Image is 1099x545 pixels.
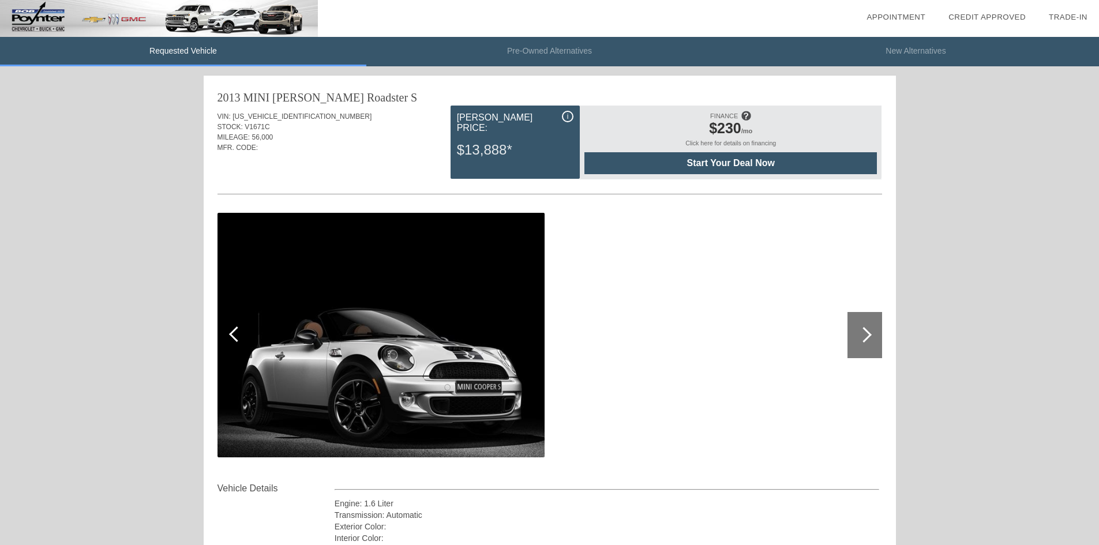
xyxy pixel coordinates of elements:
[335,532,880,544] div: Interior Color:
[1049,13,1087,21] a: Trade-In
[457,135,573,165] div: $13,888*
[584,140,877,152] div: Click here for details on financing
[335,521,880,532] div: Exterior Color:
[567,112,569,121] span: i
[335,509,880,521] div: Transmission: Automatic
[217,213,545,457] img: USC30MNC121B0.jpg
[217,482,335,495] div: Vehicle Details
[590,120,871,140] div: /mo
[710,112,738,119] span: FINANCE
[217,133,250,141] span: MILEAGE:
[335,498,880,509] div: Engine: 1.6 Liter
[217,112,231,121] span: VIN:
[948,13,1026,21] a: Credit Approved
[457,111,573,135] div: [PERSON_NAME] Price:
[217,160,882,178] div: Quoted on [DATE] 6:41:27 AM
[733,37,1099,66] li: New Alternatives
[217,89,408,106] div: 2013 MINI [PERSON_NAME] Roadster
[366,37,733,66] li: Pre-Owned Alternatives
[599,158,862,168] span: Start Your Deal Now
[217,144,258,152] span: MFR. CODE:
[709,120,741,136] span: $230
[232,112,372,121] span: [US_VEHICLE_IDENTIFICATION_NUMBER]
[252,133,273,141] span: 56,000
[867,13,925,21] a: Appointment
[217,123,243,131] span: STOCK:
[411,89,417,106] div: S
[245,123,269,131] span: V1671C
